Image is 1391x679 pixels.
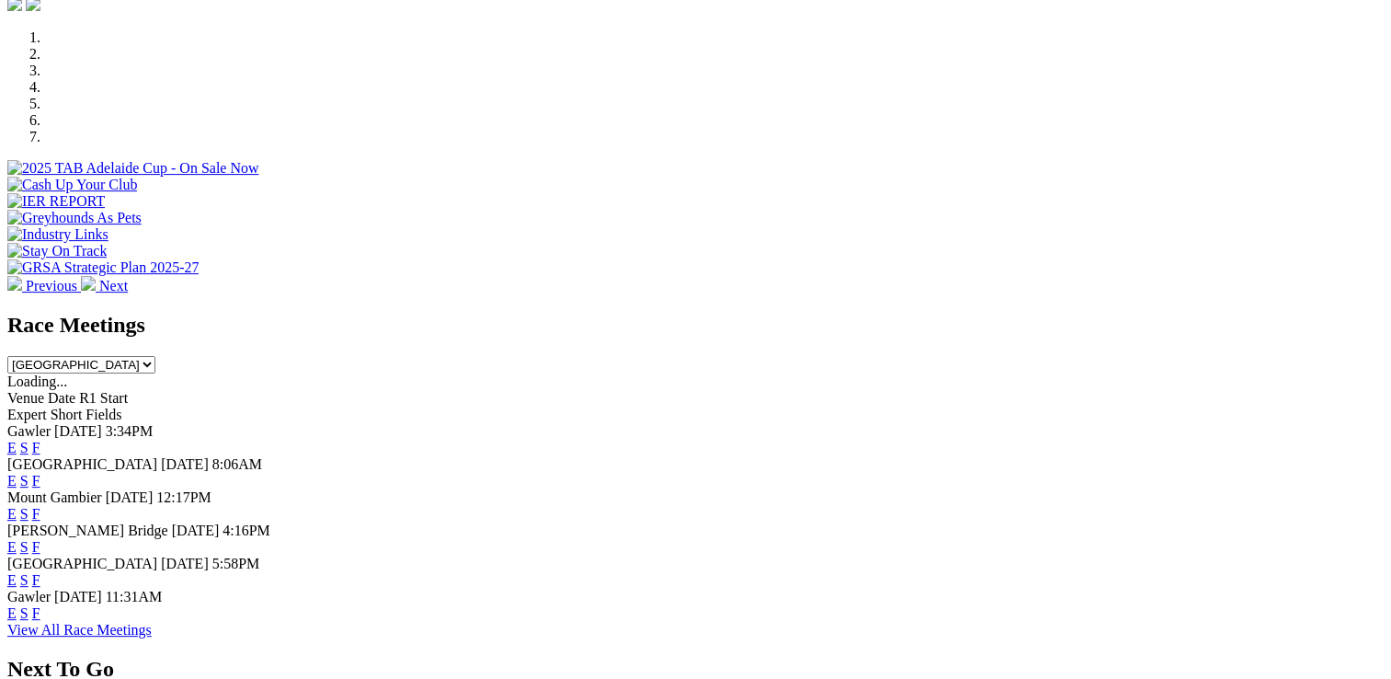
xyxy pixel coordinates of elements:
[7,243,107,259] img: Stay On Track
[161,456,209,472] span: [DATE]
[106,423,154,439] span: 3:34PM
[156,489,211,505] span: 12:17PM
[20,539,29,555] a: S
[79,390,128,406] span: R1 Start
[32,572,40,588] a: F
[106,589,163,604] span: 11:31AM
[54,423,102,439] span: [DATE]
[7,259,199,276] img: GRSA Strategic Plan 2025-27
[32,506,40,522] a: F
[7,160,259,177] img: 2025 TAB Adelaide Cup - On Sale Now
[20,440,29,455] a: S
[7,572,17,588] a: E
[7,390,44,406] span: Venue
[32,473,40,489] a: F
[7,489,102,505] span: Mount Gambier
[48,390,75,406] span: Date
[7,506,17,522] a: E
[7,456,157,472] span: [GEOGRAPHIC_DATA]
[7,622,152,638] a: View All Race Meetings
[7,374,67,389] span: Loading...
[51,407,83,422] span: Short
[7,523,168,538] span: [PERSON_NAME] Bridge
[7,276,22,291] img: chevron-left-pager-white.svg
[99,278,128,293] span: Next
[32,539,40,555] a: F
[7,556,157,571] span: [GEOGRAPHIC_DATA]
[7,278,81,293] a: Previous
[7,473,17,489] a: E
[32,440,40,455] a: F
[86,407,121,422] span: Fields
[32,605,40,621] a: F
[212,456,262,472] span: 8:06AM
[81,278,128,293] a: Next
[212,556,260,571] span: 5:58PM
[7,313,1384,338] h2: Race Meetings
[7,177,137,193] img: Cash Up Your Club
[7,423,51,439] span: Gawler
[26,278,77,293] span: Previous
[7,440,17,455] a: E
[7,589,51,604] span: Gawler
[54,589,102,604] span: [DATE]
[161,556,209,571] span: [DATE]
[222,523,270,538] span: 4:16PM
[7,210,142,226] img: Greyhounds As Pets
[7,539,17,555] a: E
[7,407,47,422] span: Expert
[20,473,29,489] a: S
[20,605,29,621] a: S
[20,572,29,588] a: S
[20,506,29,522] a: S
[7,605,17,621] a: E
[7,226,108,243] img: Industry Links
[7,193,105,210] img: IER REPORT
[172,523,220,538] span: [DATE]
[106,489,154,505] span: [DATE]
[81,276,96,291] img: chevron-right-pager-white.svg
